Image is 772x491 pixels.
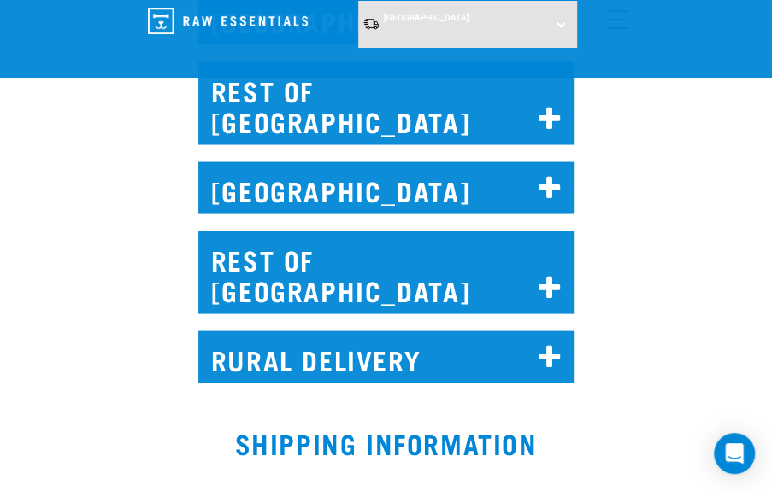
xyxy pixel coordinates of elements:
[148,8,308,34] img: Raw Essentials Logo
[198,61,575,144] h2: REST OF [GEOGRAPHIC_DATA]
[384,13,469,22] span: [GEOGRAPHIC_DATA]
[198,161,575,213] h2: [GEOGRAPHIC_DATA]
[198,231,575,313] h2: REST OF [GEOGRAPHIC_DATA]
[714,433,755,474] div: Open Intercom Messenger
[198,330,575,383] h2: RURAL DELIVERY
[362,17,380,31] img: van-moving.png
